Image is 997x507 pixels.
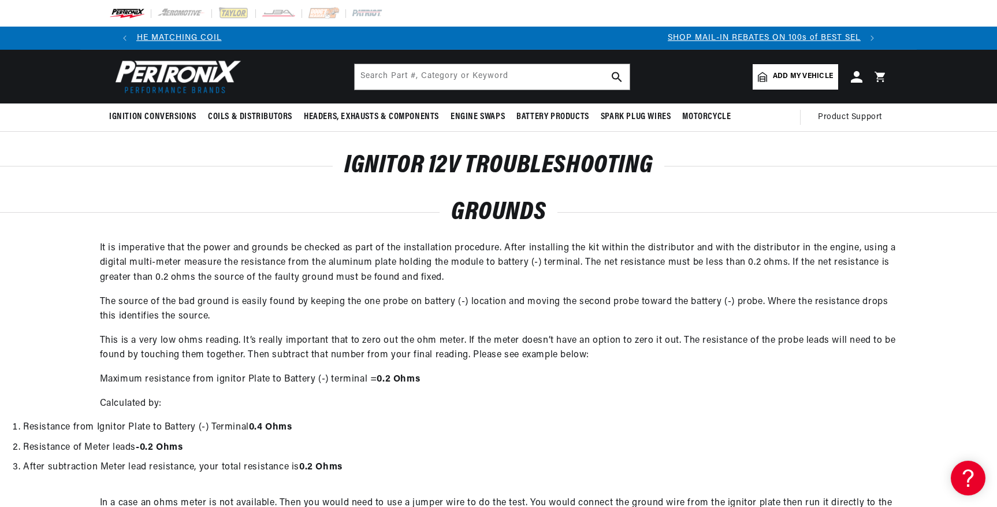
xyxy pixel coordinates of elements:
[682,111,731,123] span: Motorcycle
[208,111,292,123] span: Coils & Distributors
[23,441,997,456] li: Resistance of Meter leads
[861,27,884,50] button: Translation missing: en.sections.announcements.next_announcement
[298,103,445,131] summary: Headers, Exhausts & Components
[100,295,898,324] p: The source of the bad ground is easily found by keeping the one probe on battery (-) location and...
[109,57,242,97] img: Pertronix
[100,334,898,363] p: This is a very low ohms reading. It’s really important that to zero out the ohm meter. If the met...
[511,103,595,131] summary: Battery Products
[445,103,511,131] summary: Engine Swaps
[451,111,505,123] span: Engine Swaps
[601,111,671,123] span: Spark Plug Wires
[109,111,196,123] span: Ignition Conversions
[249,423,292,432] strong: 0.4 Ohms
[136,443,183,452] strong: -0.2 Ohms
[100,372,898,387] p: Maximum resistance from ignitor Plate to Battery (-) terminal =
[304,111,439,123] span: Headers, Exhausts & Components
[516,111,589,123] span: Battery Products
[109,103,202,131] summary: Ignition Conversions
[202,103,298,131] summary: Coils & Distributors
[23,420,997,435] li: Resistance from Ignitor Plate to Battery (-) Terminal
[113,27,136,50] button: Translation missing: en.sections.announcements.previous_announcement
[676,103,736,131] summary: Motorcycle
[595,103,677,131] summary: Spark Plug Wires
[604,64,630,90] button: search button
[80,27,917,50] slideshow-component: Translation missing: en.sections.announcements.announcement_bar
[100,241,898,286] p: It is imperative that the power and grounds be checked as part of the installation procedure. Aft...
[355,64,630,90] input: Search Part #, Category or Keyword
[818,111,882,124] span: Product Support
[100,397,898,412] p: Calculated by:
[299,462,343,472] strong: 0.2 Ohms
[773,71,833,82] span: Add my vehicle
[377,375,420,384] strong: 0.2 Ohms
[753,64,838,90] a: Add my vehicle
[23,460,997,475] li: After subtraction Meter lead resistance, your total resistance is
[668,34,932,42] a: SHOP MAIL-IN REBATES ON 100s of BEST SELLING PRODUCTS
[818,103,888,131] summary: Product Support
